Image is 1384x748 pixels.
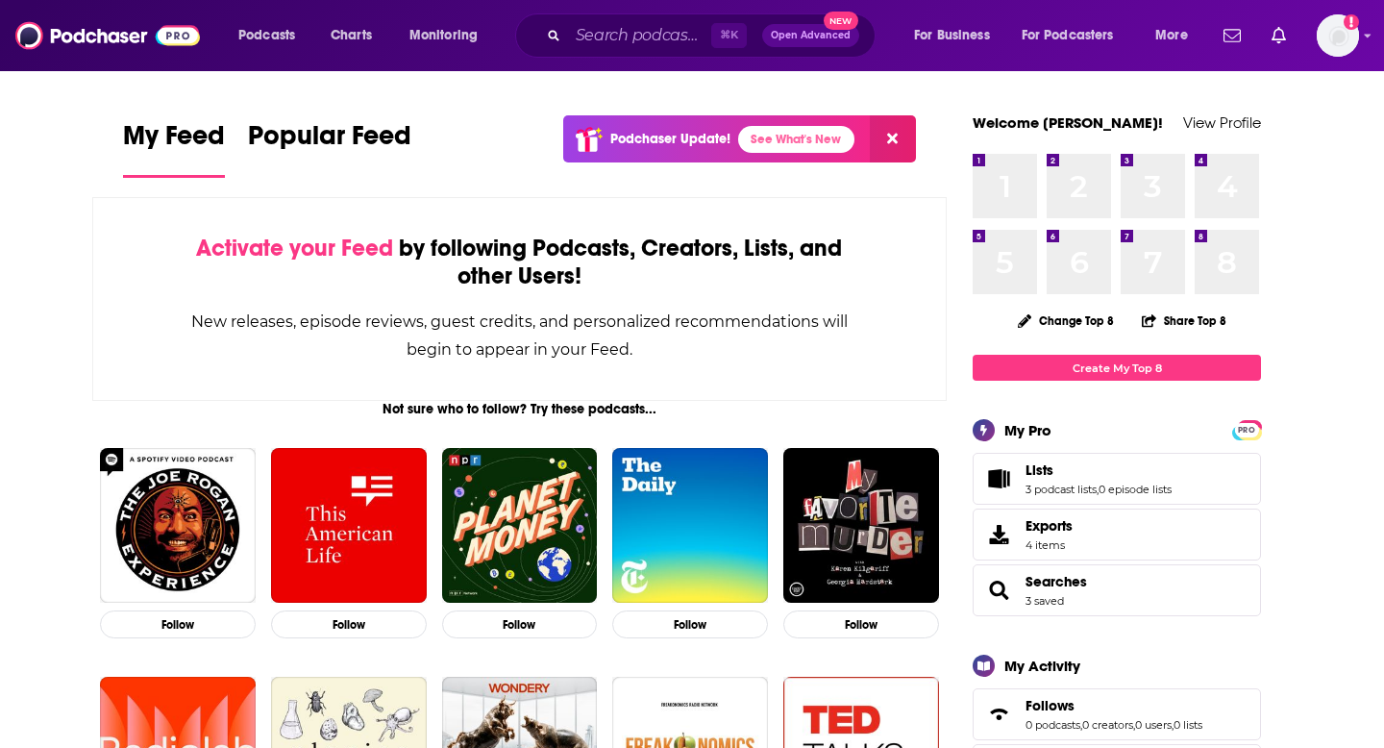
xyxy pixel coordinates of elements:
div: Search podcasts, credits, & more... [533,13,894,58]
span: Open Advanced [771,31,851,40]
button: Change Top 8 [1006,309,1125,333]
span: For Podcasters [1022,22,1114,49]
img: User Profile [1317,14,1359,57]
div: My Pro [1004,421,1051,439]
button: Follow [783,611,939,638]
span: For Business [914,22,990,49]
div: Not sure who to follow? Try these podcasts... [92,401,947,417]
a: Charts [318,20,383,51]
a: 0 podcasts [1026,718,1080,732]
button: open menu [1009,20,1142,51]
span: Lists [1026,461,1053,479]
span: My Feed [123,119,225,163]
span: Searches [973,564,1261,616]
button: Follow [442,611,598,638]
a: 3 saved [1026,594,1064,608]
a: Follows [1026,697,1202,714]
span: Lists [973,453,1261,505]
span: Popular Feed [248,119,411,163]
a: Show notifications dropdown [1264,19,1294,52]
span: Podcasts [238,22,295,49]
a: Searches [979,577,1018,604]
img: This American Life [271,448,427,604]
button: open menu [1142,20,1212,51]
img: The Joe Rogan Experience [100,448,256,604]
a: My Feed [123,119,225,178]
span: Exports [979,521,1018,548]
button: Show profile menu [1317,14,1359,57]
span: Logged in as PTEPR25 [1317,14,1359,57]
a: 0 creators [1082,718,1133,732]
a: View Profile [1183,113,1261,132]
span: Follows [1026,697,1075,714]
span: Exports [1026,517,1073,535]
span: , [1172,718,1174,732]
img: My Favorite Murder with Karen Kilgariff and Georgia Hardstark [783,448,939,604]
span: New [824,12,858,30]
a: Searches [1026,573,1087,590]
span: Charts [331,22,372,49]
button: Open AdvancedNew [762,24,859,47]
span: 4 items [1026,538,1073,552]
span: More [1155,22,1188,49]
div: My Activity [1004,657,1080,675]
button: open menu [901,20,1014,51]
a: 0 episode lists [1099,483,1172,496]
button: Follow [271,611,427,638]
button: open menu [396,20,503,51]
a: Welcome [PERSON_NAME]! [973,113,1163,132]
a: Lists [979,465,1018,492]
svg: Add a profile image [1344,14,1359,30]
button: Follow [612,611,768,638]
a: 0 lists [1174,718,1202,732]
a: 3 podcast lists [1026,483,1097,496]
a: Exports [973,509,1261,561]
a: Follows [979,701,1018,728]
a: Popular Feed [248,119,411,178]
span: Activate your Feed [196,234,393,262]
p: Podchaser Update! [610,131,730,147]
a: Show notifications dropdown [1216,19,1248,52]
span: Follows [973,688,1261,740]
span: , [1133,718,1135,732]
div: New releases, episode reviews, guest credits, and personalized recommendations will begin to appe... [189,308,850,363]
a: Create My Top 8 [973,355,1261,381]
button: Share Top 8 [1141,302,1227,339]
a: 0 users [1135,718,1172,732]
img: Planet Money [442,448,598,604]
span: , [1097,483,1099,496]
img: The Daily [612,448,768,604]
a: Lists [1026,461,1172,479]
a: See What's New [738,126,854,153]
img: Podchaser - Follow, Share and Rate Podcasts [15,17,200,54]
span: ⌘ K [711,23,747,48]
span: Monitoring [409,22,478,49]
a: PRO [1235,422,1258,436]
input: Search podcasts, credits, & more... [568,20,711,51]
button: Follow [100,611,256,638]
div: by following Podcasts, Creators, Lists, and other Users! [189,235,850,290]
button: open menu [225,20,320,51]
span: PRO [1235,423,1258,437]
span: , [1080,718,1082,732]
